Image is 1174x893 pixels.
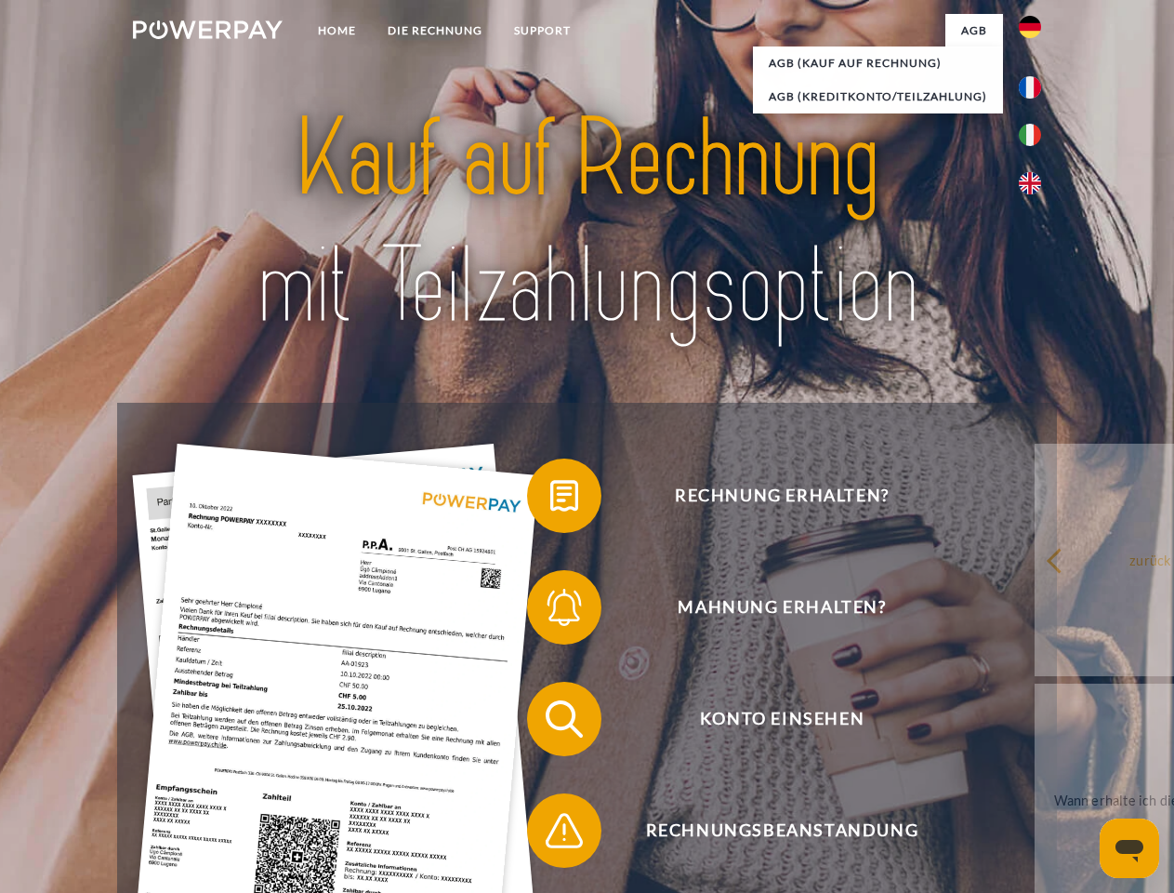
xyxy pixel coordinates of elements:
button: Konto einsehen [527,682,1010,756]
img: logo-powerpay-white.svg [133,20,283,39]
a: agb [945,14,1003,47]
img: title-powerpay_de.svg [178,89,996,356]
img: qb_search.svg [541,696,587,742]
button: Mahnung erhalten? [527,570,1010,645]
a: SUPPORT [498,14,587,47]
button: Rechnung erhalten? [527,459,1010,533]
span: Rechnungsbeanstandung [554,793,1009,868]
img: fr [1019,76,1041,99]
a: DIE RECHNUNG [372,14,498,47]
iframe: Schaltfläche zum Öffnen des Messaging-Fensters [1100,819,1159,878]
img: qb_bill.svg [541,473,587,519]
button: Rechnungsbeanstandung [527,793,1010,868]
a: AGB (Kauf auf Rechnung) [753,47,1003,80]
img: de [1019,16,1041,38]
img: qb_bell.svg [541,584,587,631]
a: Home [302,14,372,47]
img: qb_warning.svg [541,807,587,854]
span: Rechnung erhalten? [554,459,1009,533]
img: it [1019,124,1041,146]
span: Mahnung erhalten? [554,570,1009,645]
img: en [1019,172,1041,194]
span: Konto einsehen [554,682,1009,756]
a: AGB (Kreditkonto/Teilzahlung) [753,80,1003,113]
